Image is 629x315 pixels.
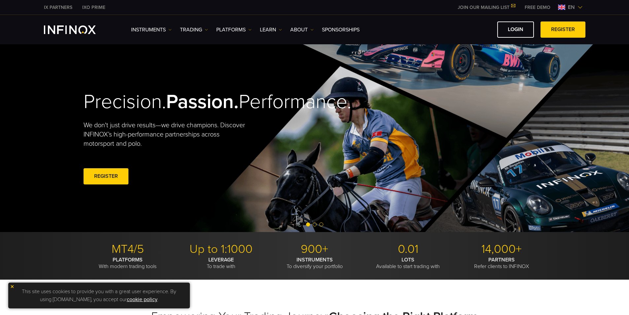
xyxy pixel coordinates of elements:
[10,284,15,289] img: yellow close icon
[177,242,265,256] p: Up to 1:1000
[127,296,157,303] a: cookie policy
[290,26,314,34] a: ABOUT
[364,242,452,256] p: 0.01
[216,26,252,34] a: PLATFORMS
[297,256,333,263] strong: INSTRUMENTS
[497,21,534,38] a: LOGIN
[39,4,77,11] a: INFINOX
[77,4,110,11] a: INFINOX
[457,256,546,270] p: Refer clients to INFINOX
[520,4,555,11] a: INFINOX MENU
[488,256,515,263] strong: PARTNERS
[457,242,546,256] p: 14,000+
[84,256,172,270] p: With modern trading tools
[44,25,111,34] a: INFINOX Logo
[180,26,208,34] a: TRADING
[541,21,585,38] a: REGISTER
[402,256,414,263] strong: LOTS
[306,222,310,226] span: Go to slide 1
[12,286,187,305] p: This site uses cookies to provide you with a great user experience. By using [DOMAIN_NAME], you a...
[84,121,250,148] p: We don't just drive results—we drive champions. Discover INFINOX’s high-performance partnerships ...
[270,242,359,256] p: 900+
[177,256,265,270] p: To trade with
[270,256,359,270] p: To diversify your portfolio
[84,90,292,114] h2: Precision. Performance.
[84,168,128,184] a: REGISTER
[319,222,323,226] span: Go to slide 3
[113,256,143,263] strong: PLATFORMS
[322,26,360,34] a: SPONSORSHIPS
[453,5,520,10] a: JOIN OUR MAILING LIST
[260,26,282,34] a: Learn
[208,256,234,263] strong: LEVERAGE
[313,222,317,226] span: Go to slide 2
[84,242,172,256] p: MT4/5
[166,90,239,114] strong: Passion.
[131,26,172,34] a: Instruments
[565,3,577,11] span: en
[364,256,452,270] p: Available to start trading with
